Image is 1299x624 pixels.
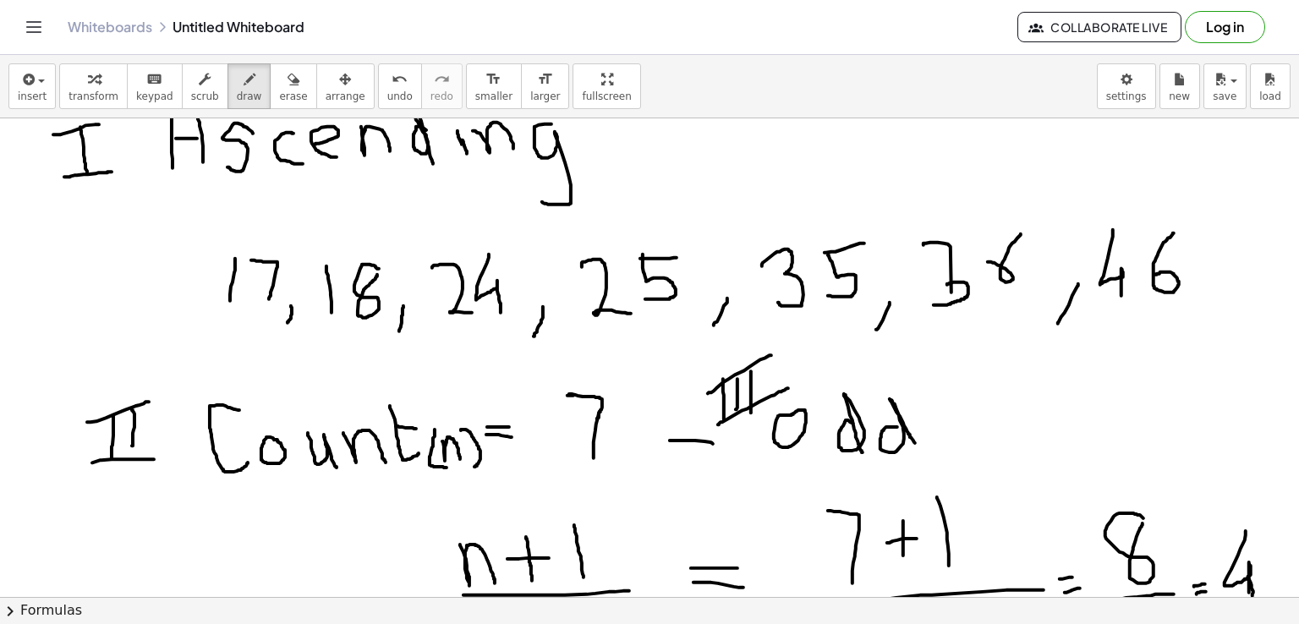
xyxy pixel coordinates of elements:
span: erase [279,90,307,102]
button: format_sizelarger [521,63,569,109]
span: transform [69,90,118,102]
button: erase [270,63,316,109]
button: undoundo [378,63,422,109]
button: format_sizesmaller [466,63,522,109]
span: settings [1106,90,1147,102]
button: Collaborate Live [1017,12,1181,42]
span: scrub [191,90,219,102]
button: transform [59,63,128,109]
button: insert [8,63,56,109]
button: draw [227,63,271,109]
i: redo [434,69,450,90]
span: redo [430,90,453,102]
span: Collaborate Live [1032,19,1167,35]
button: Toggle navigation [20,14,47,41]
a: Whiteboards [68,19,152,36]
button: keyboardkeypad [127,63,183,109]
span: draw [237,90,262,102]
button: Log in [1185,11,1265,43]
span: arrange [326,90,365,102]
span: new [1169,90,1190,102]
span: insert [18,90,47,102]
button: settings [1097,63,1156,109]
i: format_size [485,69,502,90]
span: load [1259,90,1281,102]
span: fullscreen [582,90,631,102]
i: undo [392,69,408,90]
button: arrange [316,63,375,109]
button: fullscreen [573,63,640,109]
i: format_size [537,69,553,90]
button: new [1159,63,1200,109]
button: redoredo [421,63,463,109]
button: save [1203,63,1247,109]
button: load [1250,63,1291,109]
span: save [1213,90,1236,102]
span: keypad [136,90,173,102]
span: smaller [475,90,512,102]
i: keyboard [146,69,162,90]
span: larger [530,90,560,102]
button: scrub [182,63,228,109]
span: undo [387,90,413,102]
